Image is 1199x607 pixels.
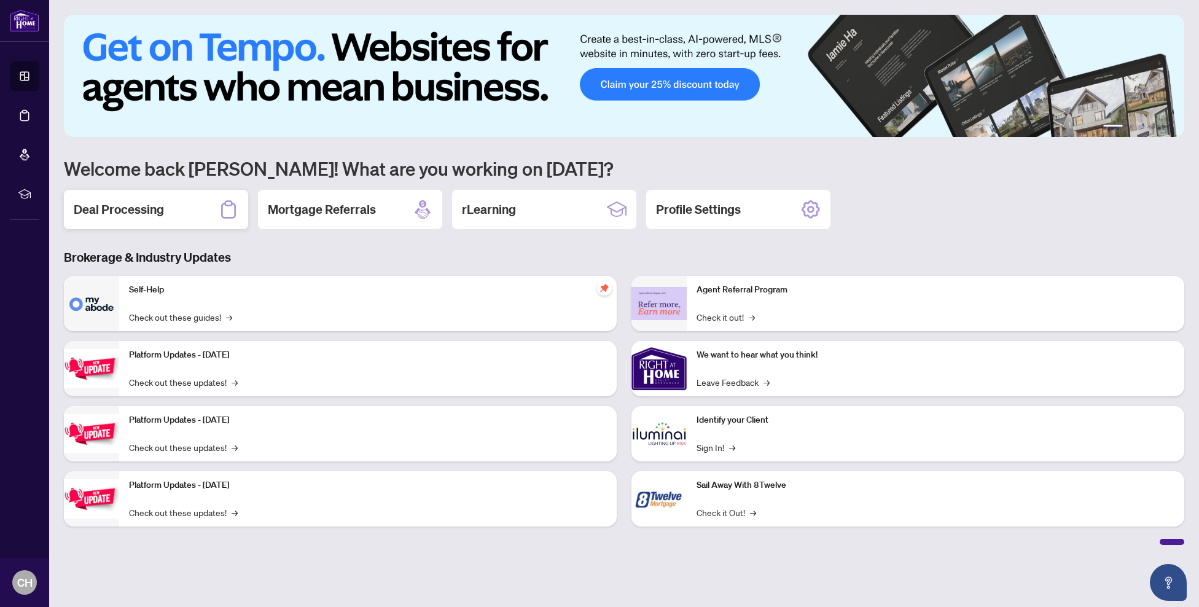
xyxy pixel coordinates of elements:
p: Platform Updates - [DATE] [129,348,607,362]
span: → [232,506,238,519]
p: Identify your Client [697,413,1174,427]
p: We want to hear what you think! [697,348,1174,362]
img: Platform Updates - July 8, 2025 [64,414,119,453]
img: Sail Away With 8Twelve [631,471,687,527]
a: Check it Out!→ [697,506,756,519]
span: → [232,441,238,454]
button: Open asap [1150,564,1187,601]
img: logo [10,9,39,32]
p: Sail Away With 8Twelve [697,479,1174,492]
a: Check out these updates!→ [129,441,238,454]
button: 2 [1128,125,1133,130]
a: Check out these guides!→ [129,310,232,324]
img: Identify your Client [631,406,687,461]
button: 6 [1167,125,1172,130]
h2: Deal Processing [74,201,164,218]
button: 4 [1147,125,1152,130]
p: Agent Referral Program [697,283,1174,297]
span: → [226,310,232,324]
img: Self-Help [64,276,119,331]
button: 5 [1157,125,1162,130]
img: Platform Updates - June 23, 2025 [64,479,119,518]
h2: Profile Settings [656,201,741,218]
a: Check out these updates!→ [129,506,238,519]
h1: Welcome back [PERSON_NAME]! What are you working on [DATE]? [64,157,1184,180]
p: Self-Help [129,283,607,297]
a: Sign In!→ [697,441,735,454]
img: Platform Updates - July 21, 2025 [64,349,119,388]
span: → [232,375,238,389]
a: Check it out!→ [697,310,755,324]
span: pushpin [597,281,612,296]
img: We want to hear what you think! [631,341,687,396]
img: Slide 0 [64,15,1184,137]
button: 1 [1103,125,1123,130]
p: Platform Updates - [DATE] [129,479,607,492]
h3: Brokerage & Industry Updates [64,249,1184,266]
a: Leave Feedback→ [697,375,770,389]
button: 3 [1138,125,1142,130]
h2: Mortgage Referrals [268,201,376,218]
span: CH [17,574,33,591]
span: → [729,441,735,454]
span: → [750,506,756,519]
p: Platform Updates - [DATE] [129,413,607,427]
span: → [749,310,755,324]
a: Check out these updates!→ [129,375,238,389]
img: Agent Referral Program [631,287,687,321]
span: → [764,375,770,389]
h2: rLearning [462,201,516,218]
